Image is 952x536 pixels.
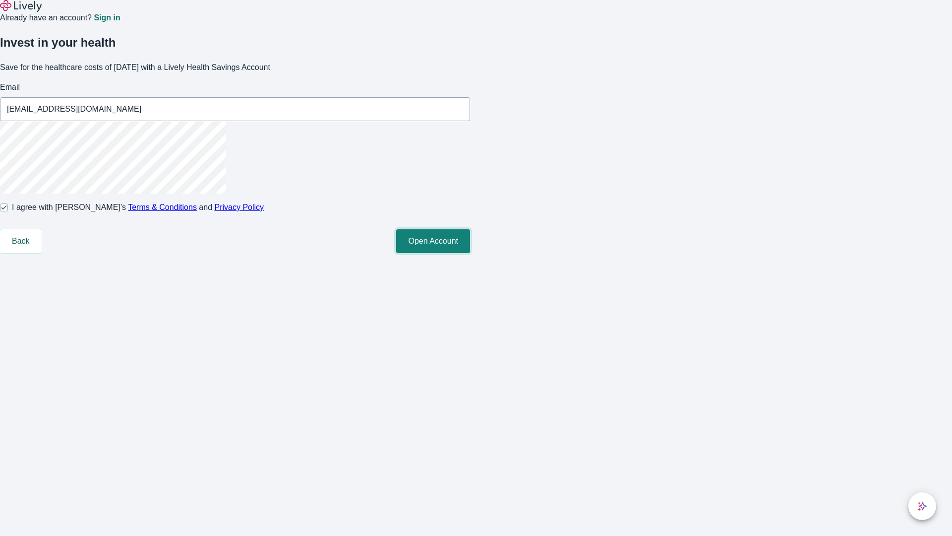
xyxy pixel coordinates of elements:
[908,492,936,520] button: chat
[128,203,197,211] a: Terms & Conditions
[917,501,927,511] svg: Lively AI Assistant
[215,203,264,211] a: Privacy Policy
[12,201,264,213] span: I agree with [PERSON_NAME]’s and
[396,229,470,253] button: Open Account
[94,14,120,22] a: Sign in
